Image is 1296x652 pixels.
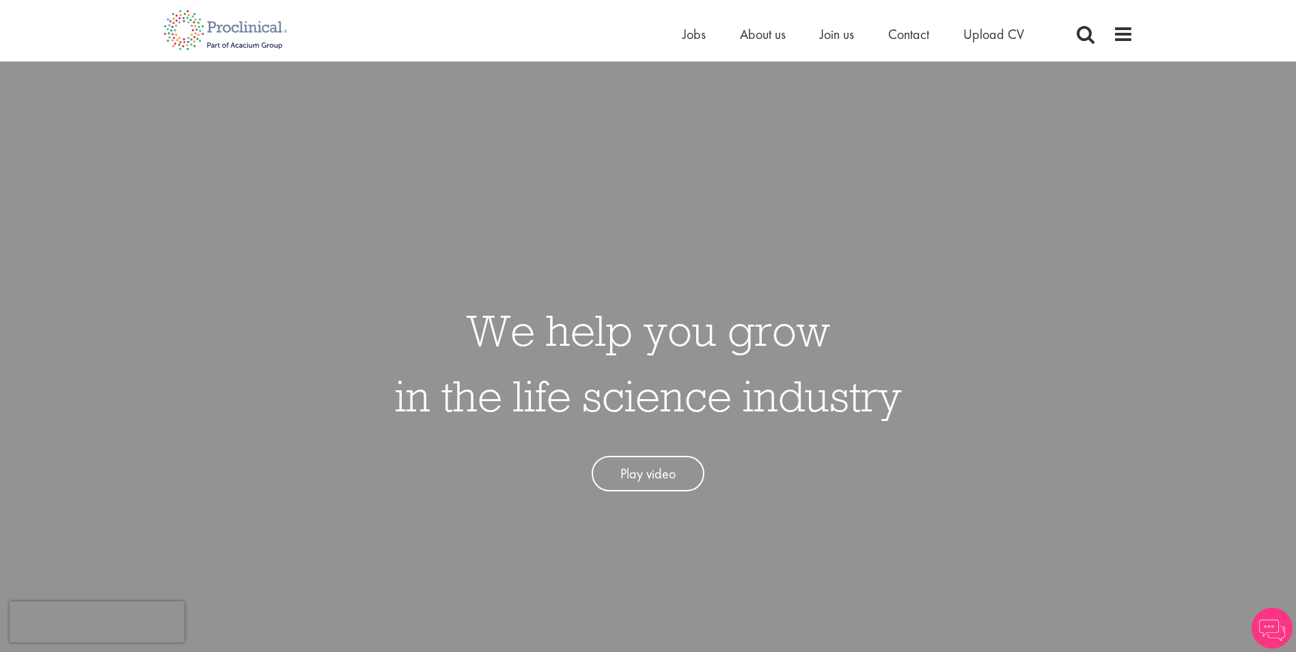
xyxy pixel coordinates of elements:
a: Play video [592,456,704,492]
a: About us [740,25,786,43]
a: Jobs [683,25,706,43]
img: Chatbot [1252,608,1293,649]
a: Contact [888,25,929,43]
a: Upload CV [963,25,1024,43]
a: Join us [820,25,854,43]
h1: We help you grow in the life science industry [395,297,902,429]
